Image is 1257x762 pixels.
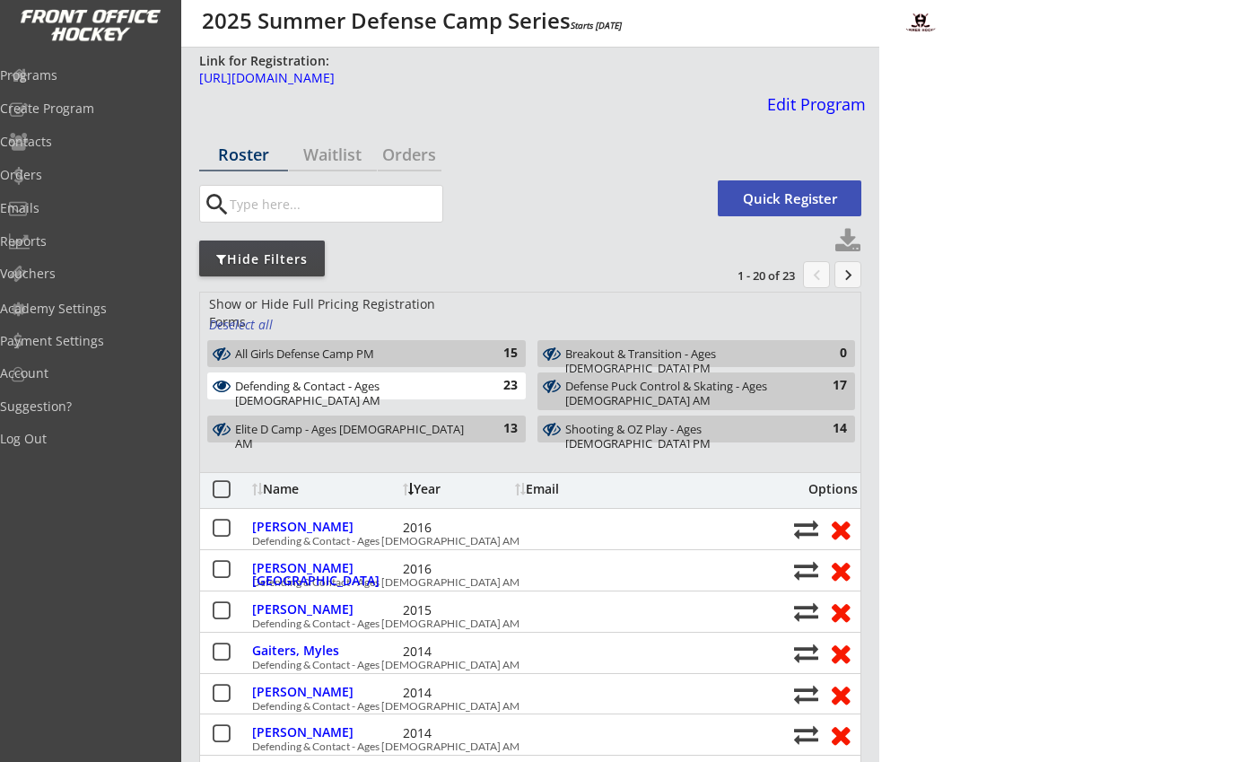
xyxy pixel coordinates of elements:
[824,556,857,584] button: Remove from roster (no refund)
[794,723,818,747] button: Move player
[403,727,511,740] div: 2014
[515,483,677,495] div: Email
[794,483,858,495] div: Options
[824,721,857,749] button: Remove from roster (no refund)
[718,180,861,216] button: Quick Register
[760,96,866,127] a: Edit Program
[824,680,857,708] button: Remove from roster (no refund)
[235,423,477,451] div: Elite D Camp - Ages [DEMOGRAPHIC_DATA] AM
[252,603,398,616] div: [PERSON_NAME]
[235,379,477,396] div: Defending & Contact - Ages 10-14 AM
[235,347,477,362] div: All Girls Defense Camp PM
[252,660,784,670] div: Defending & Contact - Ages [DEMOGRAPHIC_DATA] AM
[565,422,807,439] div: Shooting & OZ Play - Ages 10-14 PM
[252,701,784,712] div: Defending & Contact - Ages [DEMOGRAPHIC_DATA] AM
[571,19,622,31] em: Starts [DATE]
[824,639,857,667] button: Remove from roster (no refund)
[834,228,861,255] button: Click to download full roster. Your browser settings may try to block it, check your security set...
[482,377,518,395] div: 23
[209,295,472,330] div: Show or Hide Full Pricing Registration Forms
[209,316,275,334] div: Deselect all
[482,345,518,363] div: 15
[565,423,807,451] div: Shooting & OZ Play - Ages [DEMOGRAPHIC_DATA] PM
[794,641,818,665] button: Move player
[252,577,784,588] div: Defending & Contact - Ages [DEMOGRAPHIC_DATA] AM
[252,686,398,698] div: [PERSON_NAME]
[811,345,847,363] div: 0
[199,52,332,70] div: Link for Registration:
[834,261,861,288] button: keyboard_arrow_right
[403,563,511,575] div: 2016
[482,420,518,438] div: 13
[289,146,378,162] div: Waitlist
[403,604,511,617] div: 2015
[565,347,807,375] div: Breakout & Transition - Ages [DEMOGRAPHIC_DATA] PM
[199,250,325,268] div: Hide Filters
[199,72,866,84] div: [URL][DOMAIN_NAME]
[794,517,818,541] button: Move player
[794,600,818,624] button: Move player
[235,380,477,407] div: Defending & Contact - Ages [DEMOGRAPHIC_DATA] AM
[824,598,857,626] button: Remove from roster (no refund)
[565,379,807,407] div: Defense Puck Control & Skating - Ages 10-14 AM
[794,558,818,582] button: Move player
[252,644,398,657] div: Gaiters, Myles
[226,186,442,222] input: Type here...
[403,483,511,495] div: Year
[235,422,477,439] div: Elite D Camp - Ages 14-20 AM
[235,346,477,363] div: All Girls Defense Camp PM
[199,146,288,162] div: Roster
[252,483,398,495] div: Name
[252,536,784,547] div: Defending & Contact - Ages [DEMOGRAPHIC_DATA] AM
[403,687,511,699] div: 2014
[252,521,398,533] div: [PERSON_NAME]
[202,190,231,219] button: search
[252,562,398,587] div: [PERSON_NAME][GEOGRAPHIC_DATA]
[824,515,857,543] button: Remove from roster (no refund)
[803,261,830,288] button: chevron_left
[252,618,784,629] div: Defending & Contact - Ages [DEMOGRAPHIC_DATA] AM
[199,72,866,94] a: [URL][DOMAIN_NAME]
[565,346,807,363] div: Breakout & Transition - Ages 10-14 PM
[252,726,398,739] div: [PERSON_NAME]
[403,521,511,534] div: 2016
[811,420,847,438] div: 14
[760,96,866,112] div: Edit Program
[378,146,441,162] div: Orders
[702,267,795,284] div: 1 - 20 of 23
[202,10,1216,31] div: 2025 Summer Defense Camp Series
[565,380,807,407] div: Defense Puck Control & Skating - Ages [DEMOGRAPHIC_DATA] AM
[811,377,847,395] div: 17
[403,645,511,658] div: 2014
[794,682,818,706] button: Move player
[252,741,784,752] div: Defending & Contact - Ages [DEMOGRAPHIC_DATA] AM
